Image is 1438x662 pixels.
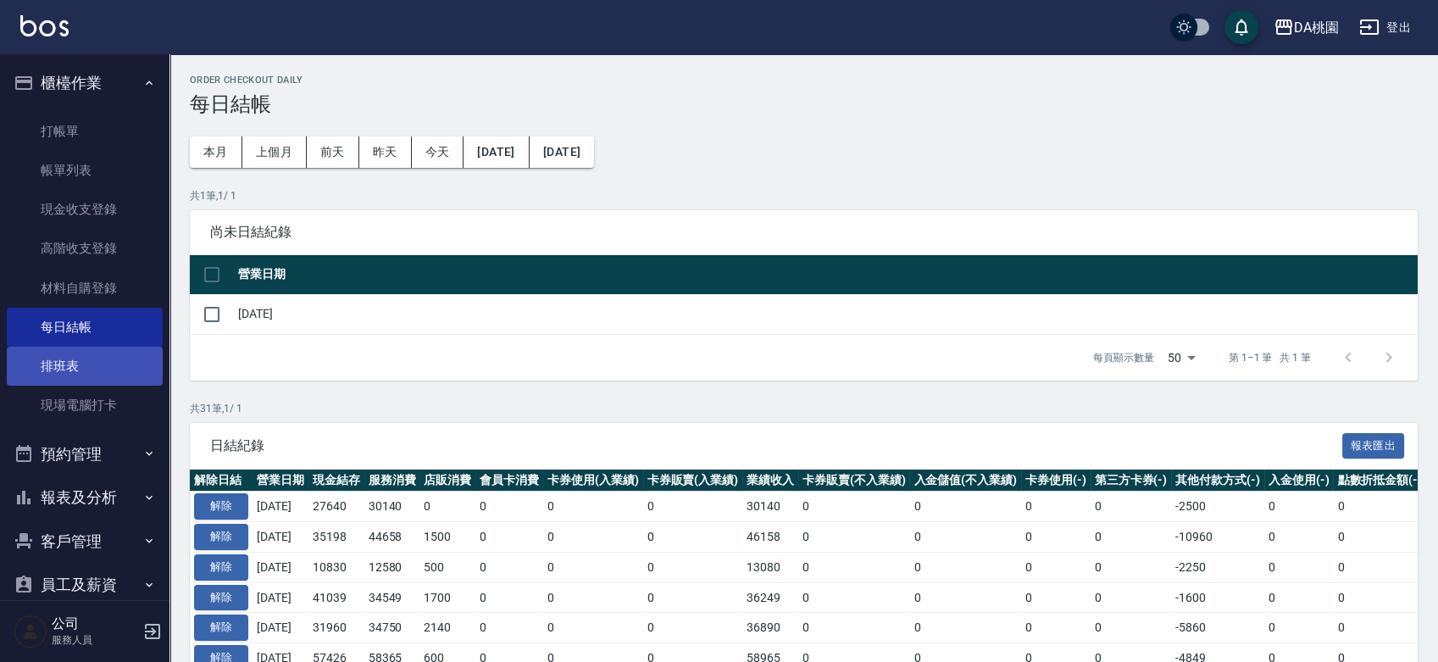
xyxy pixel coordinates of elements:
button: 登出 [1352,12,1418,43]
td: 0 [643,582,743,613]
th: 卡券使用(入業績) [543,470,643,492]
a: 材料自購登錄 [7,269,163,308]
p: 每頁顯示數量 [1093,350,1154,365]
td: 0 [1091,552,1172,582]
td: 0 [643,613,743,643]
td: 12580 [364,552,420,582]
th: 業績收入 [742,470,798,492]
th: 其他付款方式(-) [1171,470,1264,492]
td: 0 [1091,492,1172,522]
td: 0 [1021,613,1091,643]
a: 高階收支登錄 [7,229,163,268]
button: 預約管理 [7,432,163,476]
td: 31960 [308,613,364,643]
button: 櫃檯作業 [7,61,163,105]
h3: 每日結帳 [190,92,1418,116]
td: 0 [1333,582,1426,613]
td: 500 [419,552,475,582]
td: 44658 [364,522,420,553]
td: 0 [798,492,910,522]
td: 1700 [419,582,475,613]
td: 0 [543,492,643,522]
a: 每日結帳 [7,308,163,347]
td: [DATE] [234,294,1418,334]
td: 0 [798,552,910,582]
td: 34549 [364,582,420,613]
td: 0 [1264,552,1334,582]
th: 解除日結 [190,470,253,492]
td: 0 [1264,522,1334,553]
td: 0 [1264,582,1334,613]
td: 0 [643,492,743,522]
td: 0 [909,582,1021,613]
button: DA桃園 [1267,10,1346,45]
td: 0 [475,492,543,522]
td: 0 [1333,522,1426,553]
td: 0 [798,522,910,553]
td: -10960 [1171,522,1264,553]
td: 0 [1333,492,1426,522]
h5: 公司 [52,615,138,632]
th: 卡券使用(-) [1021,470,1091,492]
th: 入金儲值(不入業績) [909,470,1021,492]
button: 本月 [190,136,242,168]
button: 上個月 [242,136,307,168]
td: -1600 [1171,582,1264,613]
button: [DATE] [530,136,594,168]
td: 0 [909,522,1021,553]
td: 46158 [742,522,798,553]
th: 營業日期 [234,255,1418,295]
button: 解除 [194,493,248,520]
button: 客戶管理 [7,520,163,564]
div: DA桃園 [1294,17,1339,38]
td: 0 [475,552,543,582]
td: 0 [1021,522,1091,553]
td: 41039 [308,582,364,613]
td: [DATE] [253,613,308,643]
th: 第三方卡券(-) [1091,470,1172,492]
td: 0 [1021,552,1091,582]
p: 共 31 筆, 1 / 1 [190,401,1418,416]
td: 0 [475,613,543,643]
td: 0 [1091,582,1172,613]
button: 解除 [194,524,248,550]
td: 2140 [419,613,475,643]
td: 0 [1264,613,1334,643]
button: 報表及分析 [7,476,163,520]
a: 打帳單 [7,112,163,151]
td: 0 [909,492,1021,522]
button: 員工及薪資 [7,563,163,607]
td: 13080 [742,552,798,582]
th: 現金結存 [308,470,364,492]
th: 點數折抵金額(-) [1333,470,1426,492]
th: 卡券販賣(入業績) [643,470,743,492]
button: 前天 [307,136,359,168]
td: -2500 [1171,492,1264,522]
th: 店販消費 [419,470,475,492]
td: 0 [1333,552,1426,582]
td: [DATE] [253,492,308,522]
td: 0 [419,492,475,522]
td: 0 [1091,613,1172,643]
p: 第 1–1 筆 共 1 筆 [1229,350,1311,365]
th: 會員卡消費 [475,470,543,492]
th: 營業日期 [253,470,308,492]
button: 解除 [194,585,248,611]
p: 共 1 筆, 1 / 1 [190,188,1418,203]
td: 10830 [308,552,364,582]
button: 解除 [194,615,248,641]
td: 0 [909,613,1021,643]
td: 0 [1333,613,1426,643]
td: 0 [475,522,543,553]
td: 30140 [742,492,798,522]
a: 現金收支登錄 [7,190,163,229]
td: [DATE] [253,522,308,553]
td: [DATE] [253,552,308,582]
td: 0 [543,582,643,613]
td: 1500 [419,522,475,553]
td: 0 [1091,522,1172,553]
td: 0 [475,582,543,613]
td: 0 [643,552,743,582]
th: 卡券販賣(不入業績) [798,470,910,492]
button: 解除 [194,554,248,581]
